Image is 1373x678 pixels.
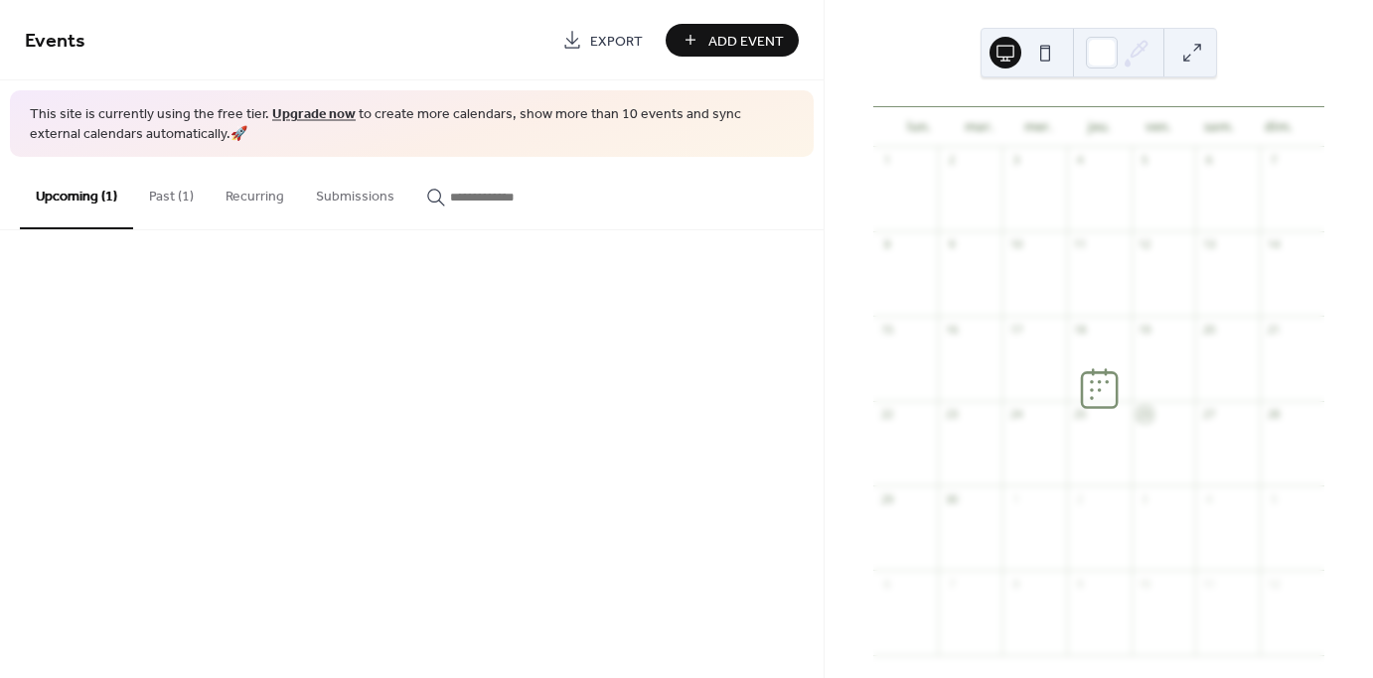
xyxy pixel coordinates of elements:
div: 3 [1008,153,1023,168]
div: 7 [944,576,959,591]
div: 2 [1073,491,1088,506]
div: 1 [879,153,894,168]
div: 22 [879,407,894,422]
div: jeu. [1069,107,1129,147]
button: Recurring [210,157,300,227]
div: mar. [949,107,1008,147]
div: 5 [1138,153,1152,168]
span: Export [590,31,643,52]
div: 1 [1008,491,1023,506]
div: 17 [1008,322,1023,337]
div: ven. [1129,107,1188,147]
div: mer. [1009,107,1069,147]
div: 26 [1138,407,1152,422]
button: Submissions [300,157,410,227]
div: 14 [1266,237,1281,252]
div: 23 [944,407,959,422]
div: 8 [1008,576,1023,591]
div: dim. [1249,107,1308,147]
div: 6 [1201,153,1216,168]
div: 28 [1266,407,1281,422]
div: 7 [1266,153,1281,168]
span: Events [25,22,85,61]
div: 9 [944,237,959,252]
a: Export [547,24,658,57]
div: 10 [1008,237,1023,252]
div: 29 [879,491,894,506]
div: 4 [1201,491,1216,506]
div: 20 [1201,322,1216,337]
div: 5 [1266,491,1281,506]
a: Upgrade now [272,101,356,128]
div: 19 [1138,322,1152,337]
div: 12 [1266,576,1281,591]
div: 11 [1073,237,1088,252]
div: 8 [879,237,894,252]
button: Add Event [666,24,799,57]
button: Past (1) [133,157,210,227]
span: Add Event [708,31,784,52]
div: 24 [1008,407,1023,422]
span: This site is currently using the free tier. to create more calendars, show more than 10 events an... [30,105,794,144]
div: 13 [1201,237,1216,252]
div: sam. [1188,107,1248,147]
div: lun. [889,107,949,147]
div: 21 [1266,322,1281,337]
div: 2 [944,153,959,168]
div: 12 [1138,237,1152,252]
div: 4 [1073,153,1088,168]
div: 11 [1201,576,1216,591]
div: 16 [944,322,959,337]
div: 6 [879,576,894,591]
div: 18 [1073,322,1088,337]
div: 30 [944,491,959,506]
button: Upcoming (1) [20,157,133,229]
div: 10 [1138,576,1152,591]
div: 27 [1201,407,1216,422]
div: 9 [1073,576,1088,591]
div: 3 [1138,491,1152,506]
div: 25 [1073,407,1088,422]
div: 15 [879,322,894,337]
